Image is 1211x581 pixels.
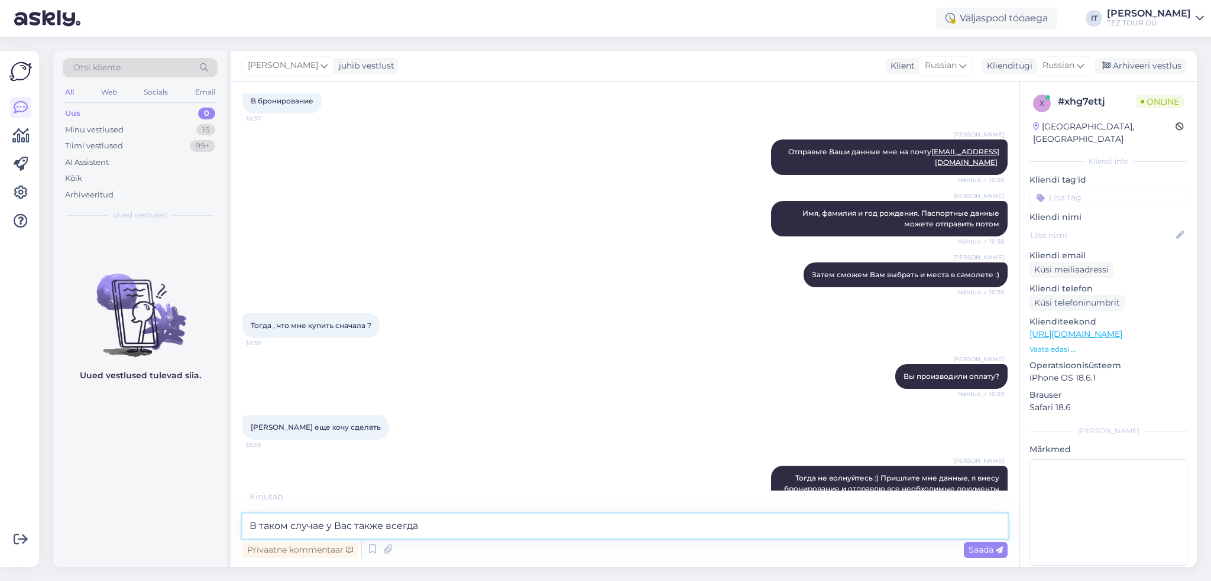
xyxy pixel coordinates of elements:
[246,440,290,449] span: 10:39
[1040,99,1044,108] span: x
[1029,174,1187,186] p: Kliendi tag'id
[904,372,999,381] span: Вы производили оплату?
[958,237,1004,246] span: Nähtud ✓ 10:38
[812,270,999,279] span: Затем сможем Вам выбрать и места в самолете :)
[246,114,290,123] span: 10:37
[1029,211,1187,223] p: Kliendi nimi
[1029,262,1113,278] div: Küsi meiliaadressi
[53,252,227,359] img: No chats
[248,59,318,72] span: [PERSON_NAME]
[953,456,1004,465] span: [PERSON_NAME]
[1029,389,1187,401] p: Brauser
[242,491,1008,503] div: Kirjutab
[242,514,1008,538] textarea: В таком случае у Вас также всегда
[99,85,119,100] div: Web
[958,390,1004,398] span: Nähtud ✓ 10:39
[1033,121,1176,145] div: [GEOGRAPHIC_DATA], [GEOGRAPHIC_DATA]
[9,60,32,83] img: Askly Logo
[1042,59,1074,72] span: Russian
[953,130,1004,139] span: [PERSON_NAME]
[1029,316,1187,328] p: Klienditeekond
[141,85,170,100] div: Socials
[65,189,114,201] div: Arhiveeritud
[788,147,999,167] span: Отправьте Ваши данные мне на почту
[334,60,394,72] div: juhib vestlust
[925,59,957,72] span: Russian
[982,60,1032,72] div: Klienditugi
[1136,95,1184,108] span: Online
[1029,426,1187,436] div: [PERSON_NAME]
[802,209,1001,228] span: Имя, фамилия и год рождения. Паспортные данные можете отправить потом
[196,124,215,136] div: 15
[283,491,284,502] span: .
[1107,9,1191,18] div: [PERSON_NAME]
[1029,329,1122,339] a: [URL][DOMAIN_NAME]
[1029,443,1187,456] p: Märkmed
[73,61,121,74] span: Otsi kliente
[1029,372,1187,384] p: iPhone OS 18.6.1
[65,140,123,152] div: Tiimi vestlused
[784,473,1001,504] span: Тогда не волнуйтесь :) Пришлите мне данные, я внесу бронирование и отправлю все необходимые докум...
[63,85,76,100] div: All
[1095,58,1186,74] div: Arhiveeri vestlus
[113,210,168,220] span: Uued vestlused
[1086,10,1102,27] div: IT
[1107,9,1204,28] a: [PERSON_NAME]TEZ TOUR OÜ
[65,108,80,119] div: Uus
[65,157,109,168] div: AI Assistent
[193,85,218,100] div: Email
[886,60,915,72] div: Klient
[1030,229,1174,242] input: Lisa nimi
[1029,283,1187,295] p: Kliendi telefon
[953,191,1004,200] span: [PERSON_NAME]
[65,173,82,184] div: Kõik
[251,423,381,431] span: [PERSON_NAME] еще хочу сделать
[1107,18,1191,28] div: TEZ TOUR OÜ
[1029,249,1187,262] p: Kliendi email
[190,140,215,152] div: 99+
[1029,156,1187,167] div: Kliendi info
[251,321,371,330] span: Тогда , что мне купить сначала ?
[198,108,215,119] div: 0
[251,96,313,105] span: В бронирование
[246,339,290,348] span: 10:39
[969,544,1003,555] span: Saada
[958,176,1004,184] span: Nähtud ✓ 10:38
[1058,95,1136,109] div: # xhg7ettj
[65,124,124,136] div: Minu vestlused
[953,355,1004,363] span: [PERSON_NAME]
[958,288,1004,297] span: Nähtud ✓ 10:38
[936,8,1057,29] div: Väljaspool tööaega
[1029,401,1187,414] p: Safari 18.6
[953,253,1004,262] span: [PERSON_NAME]
[1029,344,1187,355] p: Vaata edasi ...
[1029,189,1187,206] input: Lisa tag
[931,147,999,167] a: [EMAIL_ADDRESS][DOMAIN_NAME]
[80,369,201,382] p: Uued vestlused tulevad siia.
[1029,295,1125,311] div: Küsi telefoninumbrit
[242,542,358,558] div: Privaatne kommentaar
[1029,359,1187,372] p: Operatsioonisüsteem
